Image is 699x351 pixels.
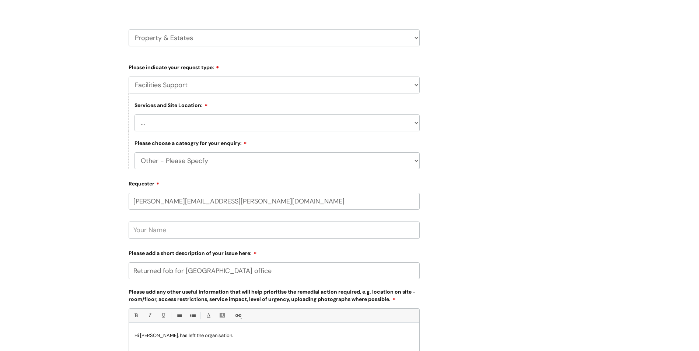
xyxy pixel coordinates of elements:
a: 1. Ordered List (Ctrl-Shift-8) [188,311,197,320]
a: Underline(Ctrl-U) [158,311,168,320]
label: Please add a short description of your issue here: [129,248,420,256]
a: Bold (Ctrl-B) [131,311,140,320]
input: Your Name [129,221,420,238]
a: Italic (Ctrl-I) [145,311,154,320]
label: Please choose a cateogry for your enquiry: [134,139,247,146]
a: Link [233,311,242,320]
a: • Unordered List (Ctrl-Shift-7) [174,311,184,320]
p: Hi [PERSON_NAME], has left the organisation. [134,332,414,339]
label: Services and Site Location: [134,101,208,109]
label: Please add any other useful information that will help prioritise the remedial action required, e... [129,287,420,302]
label: Requester [129,178,420,187]
a: Back Color [217,311,227,320]
a: Font Color [204,311,213,320]
label: Please indicate your request type: [129,62,420,71]
input: Email [129,193,420,210]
